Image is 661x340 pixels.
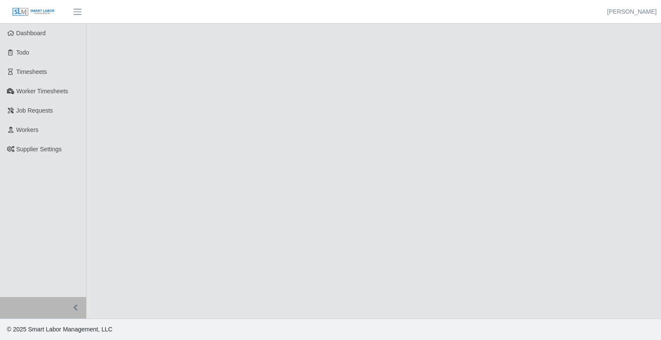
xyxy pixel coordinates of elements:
[16,30,46,37] span: Dashboard
[12,7,55,17] img: SLM Logo
[16,107,53,114] span: Job Requests
[16,88,68,95] span: Worker Timesheets
[16,146,62,153] span: Supplier Settings
[607,7,657,16] a: [PERSON_NAME]
[16,126,39,133] span: Workers
[7,326,112,333] span: © 2025 Smart Labor Management, LLC
[16,68,47,75] span: Timesheets
[16,49,29,56] span: Todo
